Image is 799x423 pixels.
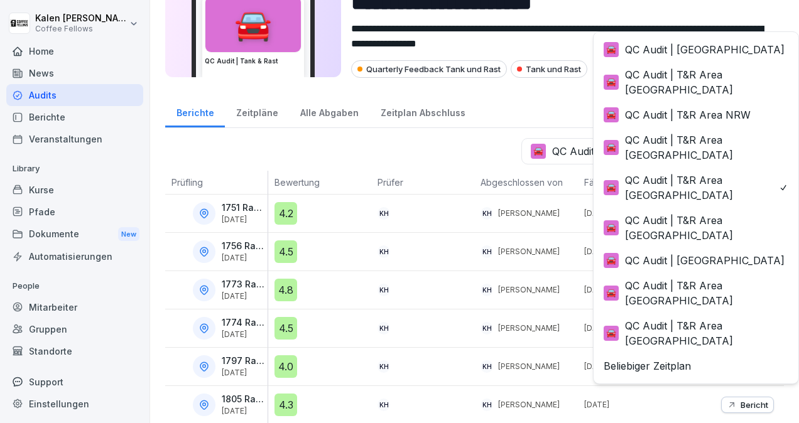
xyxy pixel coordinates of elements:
div: 🚘 [604,180,619,195]
div: QC Audit | T&R Area [GEOGRAPHIC_DATA] [604,318,788,348]
div: QC Audit | T&R Area [GEOGRAPHIC_DATA] [604,132,788,163]
p: Bericht [741,400,768,410]
div: 🚘 [604,140,619,155]
div: 🚘 [604,107,619,122]
div: 🚘 [604,253,619,268]
div: 🚘 [604,286,619,301]
div: QC Audit | T&R Area NRW [604,107,751,122]
div: QC Audit | [GEOGRAPHIC_DATA] [604,42,785,57]
div: 🚘 [604,326,619,341]
div: QC Audit | T&R Area [GEOGRAPHIC_DATA] [604,278,788,308]
div: QC Audit | T&R Area [GEOGRAPHIC_DATA] [604,173,778,203]
div: 🚘 [604,42,619,57]
div: QC Audit | T&R Area [GEOGRAPHIC_DATA] [604,67,788,97]
div: 🚘 [604,220,619,235]
div: 🚘 [604,75,619,90]
div: QC Audit | T&R Area [GEOGRAPHIC_DATA] [604,213,788,243]
div: QC Audit | [GEOGRAPHIC_DATA] [604,253,785,268]
span: Beliebiger Zeitplan [604,358,691,373]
